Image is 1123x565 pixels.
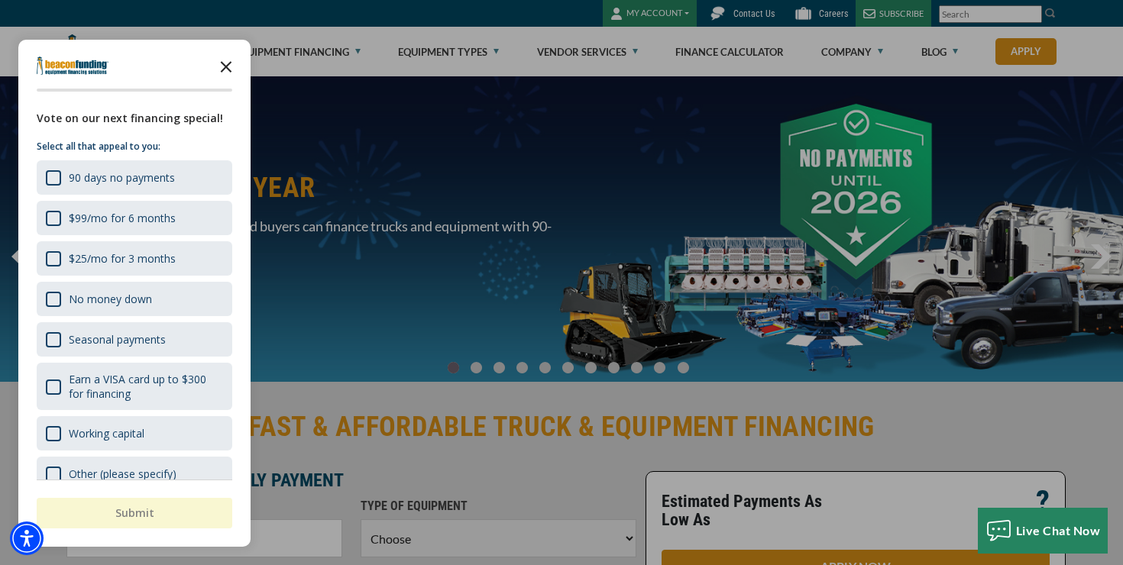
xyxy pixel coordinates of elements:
[37,110,232,127] div: Vote on our next financing special!
[10,521,44,555] div: Accessibility Menu
[37,322,232,357] div: Seasonal payments
[37,282,232,316] div: No money down
[37,56,108,75] img: Company logo
[37,139,232,154] p: Select all that appeal to you:
[1016,523,1101,538] span: Live Chat Now
[18,40,251,547] div: Survey
[69,292,152,306] div: No money down
[69,251,176,266] div: $25/mo for 3 months
[37,498,232,528] button: Submit
[69,332,166,347] div: Seasonal payments
[37,241,232,276] div: $25/mo for 3 months
[37,201,232,235] div: $99/mo for 6 months
[37,363,232,410] div: Earn a VISA card up to $300 for financing
[211,50,241,81] button: Close the survey
[978,508,1108,554] button: Live Chat Now
[37,160,232,195] div: 90 days no payments
[69,372,223,401] div: Earn a VISA card up to $300 for financing
[37,416,232,450] div: Working capital
[37,457,232,491] div: Other (please specify)
[69,467,176,481] div: Other (please specify)
[69,170,175,185] div: 90 days no payments
[69,426,144,441] div: Working capital
[69,211,176,225] div: $99/mo for 6 months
